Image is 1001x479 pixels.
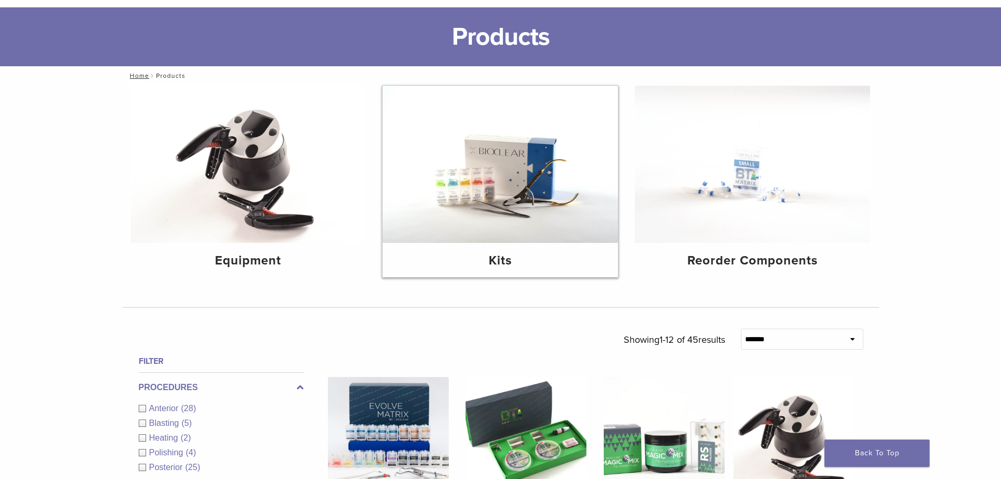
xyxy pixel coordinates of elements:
[181,433,191,442] span: (2)
[391,251,610,270] h4: Kits
[149,433,181,442] span: Heating
[659,334,698,345] span: 1-12 of 45
[624,329,725,351] p: Showing results
[127,72,149,79] a: Home
[185,463,200,472] span: (25)
[383,86,618,277] a: Kits
[185,448,196,457] span: (4)
[149,419,182,427] span: Blasting
[181,404,196,413] span: (28)
[383,86,618,243] img: Kits
[149,73,156,78] span: /
[139,251,358,270] h4: Equipment
[824,440,930,467] a: Back To Top
[149,448,186,457] span: Polishing
[149,404,181,413] span: Anterior
[139,381,304,394] label: Procedures
[643,251,862,270] h4: Reorder Components
[149,463,185,472] span: Posterior
[181,419,192,427] span: (5)
[131,86,366,243] img: Equipment
[635,86,870,277] a: Reorder Components
[139,355,304,368] h4: Filter
[635,86,870,243] img: Reorder Components
[131,86,366,277] a: Equipment
[122,66,879,85] nav: Products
